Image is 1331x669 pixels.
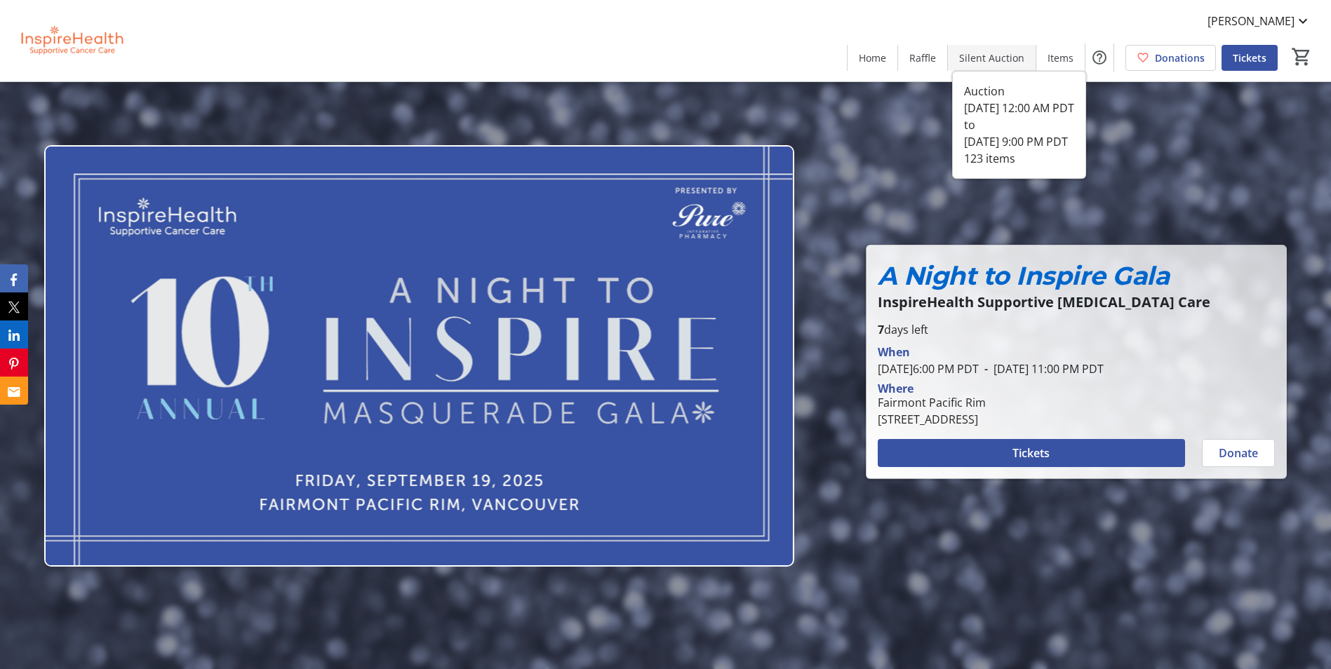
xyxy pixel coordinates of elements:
[959,50,1024,65] span: Silent Auction
[1012,445,1050,461] span: Tickets
[878,361,979,377] span: [DATE] 6:00 PM PDT
[1048,50,1074,65] span: Items
[44,145,794,567] img: Campaign CTA Media Photo
[1202,439,1275,467] button: Donate
[1155,50,1205,65] span: Donations
[964,83,1074,100] div: Auction
[878,322,884,337] span: 7
[909,50,936,65] span: Raffle
[878,321,1275,338] p: days left
[878,394,986,411] div: Fairmont Pacific Rim
[979,361,1104,377] span: [DATE] 11:00 PM PDT
[1222,45,1278,71] a: Tickets
[8,6,133,76] img: InspireHealth Supportive Cancer Care's Logo
[878,295,1275,310] p: InspireHealth Supportive [MEDICAL_DATA] Care
[964,100,1074,116] div: [DATE] 12:00 AM PDT
[848,45,897,71] a: Home
[964,133,1074,150] div: [DATE] 9:00 PM PDT
[964,150,1074,167] div: 123 items
[1289,44,1314,69] button: Cart
[1125,45,1216,71] a: Donations
[1036,45,1085,71] a: Items
[878,439,1185,467] button: Tickets
[1196,10,1323,32] button: [PERSON_NAME]
[1219,445,1258,461] span: Donate
[1085,43,1113,72] button: Help
[878,411,986,428] div: [STREET_ADDRESS]
[878,344,910,360] div: When
[878,383,914,394] div: Where
[979,361,994,377] span: -
[1208,13,1295,29] span: [PERSON_NAME]
[1233,50,1266,65] span: Tickets
[964,116,1074,133] div: to
[878,260,1170,291] em: A Night to Inspire Gala
[948,45,1036,71] a: Silent Auction
[859,50,886,65] span: Home
[898,45,947,71] a: Raffle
